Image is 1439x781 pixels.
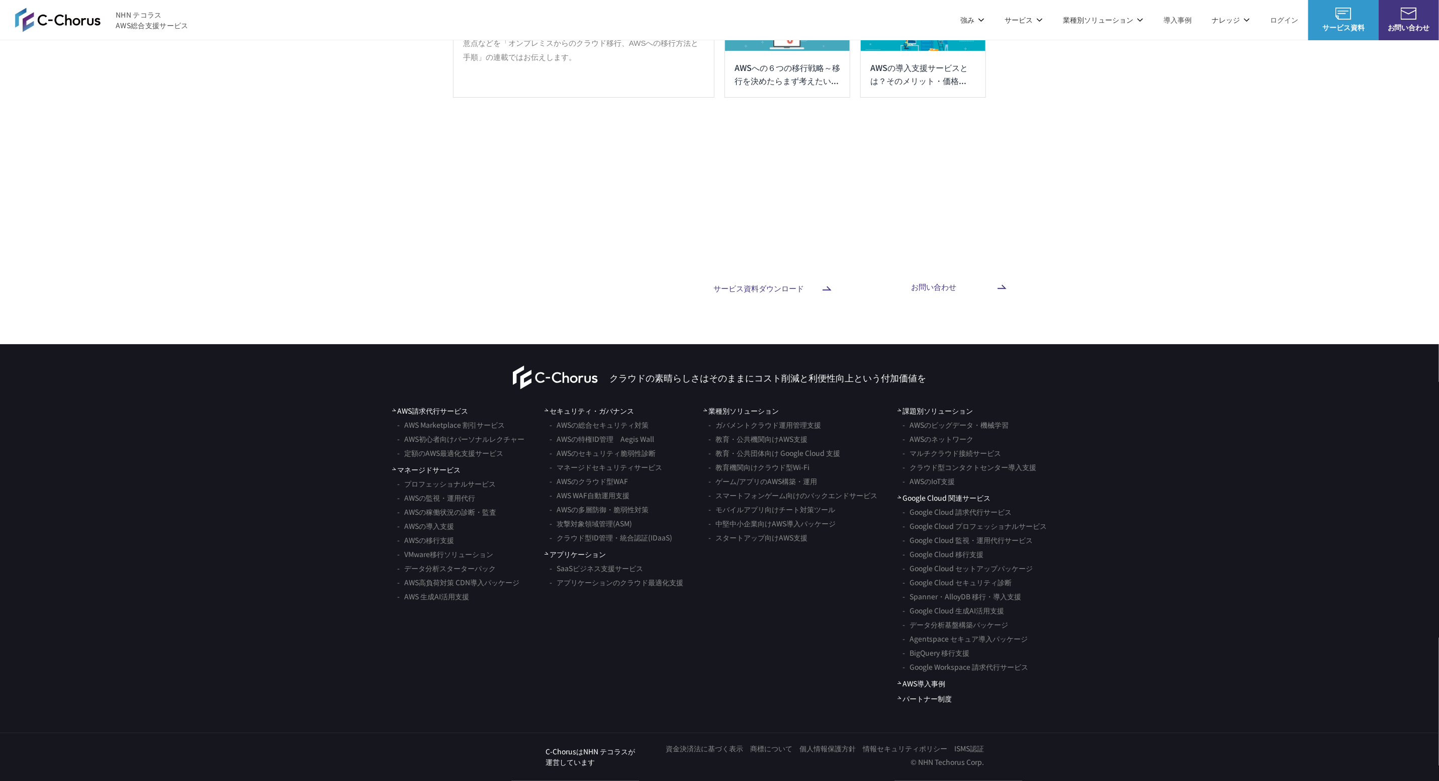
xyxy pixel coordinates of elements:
a: Google Cloud 生成AI活用支援 [903,603,1004,617]
img: AWS総合支援サービス C-Chorus サービス資料 [1335,8,1352,20]
a: 商標について [750,743,792,754]
a: Google Workspace 請求代行サービス [903,660,1028,674]
a: AWS高負荷対策 CDN導入パッケージ [397,575,519,589]
a: AWS 生成AI活用支援 [397,589,469,603]
a: 資金決済法に基づく表示 [666,743,743,754]
a: ISMS認証 [954,743,984,754]
p: © NHN Techorus Corp. [659,757,984,767]
a: Google Cloud プロフェッショナルサービス [903,519,1047,533]
span: Google Cloud 関連サービス [897,493,991,503]
a: Google Cloud 監視・運用代行サービス [903,533,1033,547]
a: Google Cloud 請求代行サービス [903,505,1012,519]
a: お問い合わせ [851,271,1017,303]
a: 定額のAWS最適化支援サービス [397,446,503,460]
a: Google Cloud セキュリティ診断 [903,575,1012,589]
p: クラウドの素晴らしさはそのままにコスト削減と利便性向上という付加価値を [609,370,926,384]
a: AWSの監視・運用代行 [397,491,475,505]
a: AWS導入事例 [897,678,945,689]
a: パートナー制度 [897,693,952,704]
a: スマートフォンゲーム向けのバックエンドサービス [708,488,877,502]
a: AWSのセキュリティ脆弱性診断 [550,446,656,460]
span: アプリケーション [545,549,606,560]
a: AWSのクラウド型WAF [550,474,628,488]
a: サービス資料ダウンロード [676,273,842,305]
a: 教育機関向けクラウド型Wi-Fi [708,460,810,474]
h3: AWSの導入支援サービスとは？そのメリット・価格... [870,61,976,87]
a: プロフェッショナルサービス [397,477,496,491]
a: [PHONE_NUMBER] [422,260,645,286]
a: AWSの移行支援 [397,533,454,547]
p: C-ChorusはNHN テコラスが 運営しています [546,746,635,767]
a: Spanner・AlloyDB 移行・導入支援 [903,589,1021,603]
a: データ分析基盤構築パッケージ [903,617,1008,632]
a: クラウド型コンタクトセンター導入支援 [903,460,1036,474]
a: AWS請求代行サービス [392,406,468,416]
h3: AWSへの６つの移行戦略～移行を決めたらまず考えたい... [735,61,840,87]
a: モバイルアプリ向けチート対策ツール [708,502,835,516]
span: 課題別ソリューション [897,406,973,416]
a: AWSのネットワーク [903,432,973,446]
a: BigQuery 移行支援 [903,646,969,660]
span: 業種別ソリューション [703,406,779,416]
a: ガバメントクラウド運用管理支援 [708,418,821,432]
small: (平日10:00-18:00) [422,286,645,296]
a: 導入事例 [1163,15,1192,25]
span: NHN テコラス AWS総合支援サービス [116,10,189,31]
a: データ分析スターターパック [397,561,496,575]
a: AWSの導入支援 [397,519,454,533]
a: 教育・公共団体向け Google Cloud 支援 [708,446,840,460]
p: 業種別ソリューション [1063,15,1143,25]
a: マネージドサービス [392,464,461,475]
a: AWSの多層防御・脆弱性対策 [550,502,649,516]
a: AWSのIoT支援 [903,474,955,488]
p: ナレッジ [1212,15,1250,25]
a: アプリケーションのクラウド最適化支援 [550,575,683,589]
p: サービス [1005,15,1043,25]
a: スタートアップ向けAWS支援 [708,530,807,544]
a: Agentspace セキュア導入パッケージ [903,632,1028,646]
a: AWSのビッグデータ・機械学習 [903,418,1009,432]
a: ゲーム/アプリのAWS構築・運用 [708,474,817,488]
a: AWS初心者向けパーソナルレクチャー [397,432,524,446]
a: 情報セキュリティポリシー [863,743,947,754]
a: 教育・公共機関向けAWS支援 [708,432,807,446]
a: AWSの導入支援サービスとは？ AWSの導入支援サービスとは？そのメリット・価格... [860,1,986,98]
p: サービスの詳細・仕様やコスト比較の参考例など [670,252,847,264]
a: Google Cloud 移行支援 [903,547,983,561]
p: ご相談・お見積りはこちら [851,252,1017,262]
a: AWSへの6つの移行戦略 AWSへの６つの移行戦略～移行を決めたらまず考えたい... [725,1,850,98]
img: AWS総合支援サービス C-Chorus [15,8,101,32]
a: 個人情報保護方針 [799,743,856,754]
a: セキュリティ・ガバナンス [545,406,634,416]
a: AWS WAF自動運用支援 [550,488,629,502]
a: AWS Marketplace 割引サービス [397,418,505,432]
a: VMware移行ソリューション [397,547,493,561]
p: AWSのクラウド環境への移行で必要な考え方、事前準備や移行時の注意点などを「オンプレミスからのクラウド移行、AWSへの移行方法と手順」の連載ではお伝えします。 [463,22,704,64]
a: クラウド型ID管理・統合認証(IDaaS) [550,530,672,544]
a: AWSの特権ID管理 Aegis Wall [550,432,654,446]
a: ログイン [1270,15,1298,25]
a: 中堅中小企業向けAWS導入パッケージ [708,516,836,530]
img: お問い合わせ [1401,8,1417,20]
a: AWSの総合セキュリティ対策 [550,418,649,432]
p: 強み [960,15,984,25]
a: マルチクラウド接続サービス [903,446,1001,460]
span: お問い合わせ [1379,22,1439,33]
a: Google Cloud セットアップパッケージ [903,561,1033,575]
span: サービス資料 [1308,22,1379,33]
a: AWS総合支援サービス C-Chorus NHN テコラスAWS総合支援サービス [15,8,189,32]
a: AWSの稼働状況の診断・監査 [397,505,496,519]
a: SaaSビジネス支援サービス [550,561,643,575]
a: マネージドセキュリティサービス [550,460,662,474]
a: 攻撃対象領域管理(ASM) [550,516,632,530]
